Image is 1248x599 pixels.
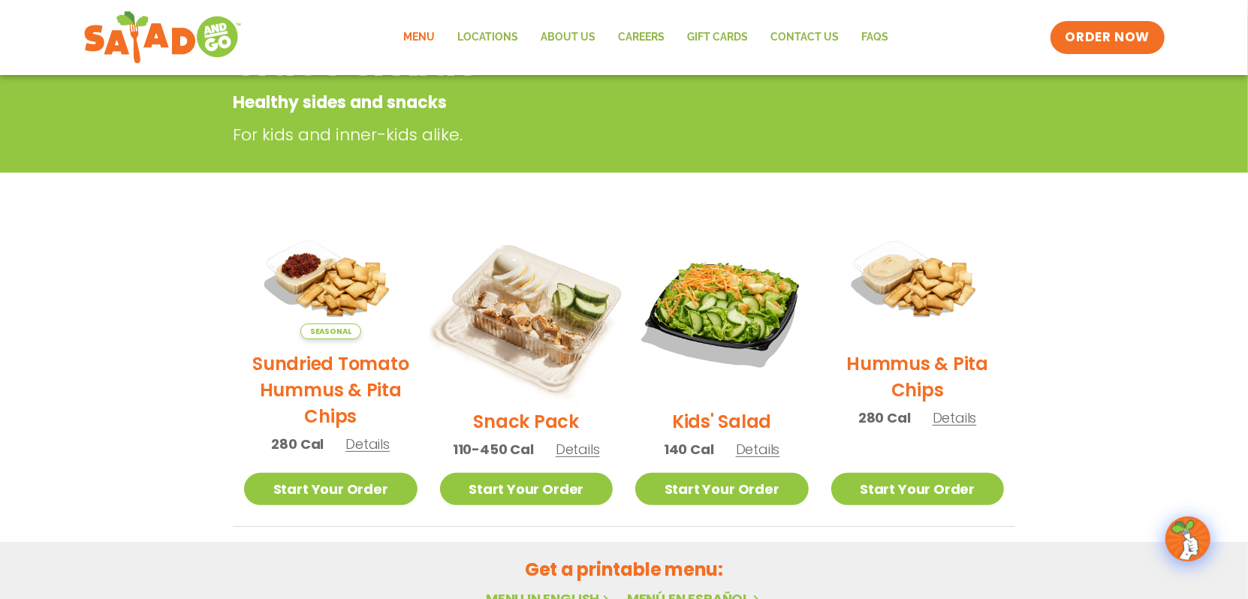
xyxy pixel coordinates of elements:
a: Start Your Order [635,473,809,505]
span: 140 Cal [664,439,714,459]
span: 280 Cal [858,408,911,428]
h2: Hummus & Pita Chips [831,351,1005,403]
img: Product photo for Sundried Tomato Hummus & Pita Chips [244,224,418,339]
p: Healthy sides and snacks [233,90,894,115]
span: Details [556,440,600,459]
img: new-SAG-logo-768×292 [83,8,242,68]
h2: Get a printable menu: [233,556,1015,582]
a: FAQs [850,20,900,55]
span: Seasonal [300,324,361,339]
nav: Menu [392,20,900,55]
span: 280 Cal [272,434,324,454]
h2: Snack Pack [473,408,579,435]
a: About Us [529,20,607,55]
span: ORDER NOW [1066,29,1150,47]
a: Start Your Order [831,473,1005,505]
span: Details [345,435,390,453]
span: Details [933,408,977,427]
img: wpChatIcon [1167,518,1209,560]
span: Details [736,440,780,459]
a: Start Your Order [244,473,418,505]
a: ORDER NOW [1051,21,1165,54]
p: For kids and inner-kids alike. [233,122,901,147]
a: Start Your Order [440,473,613,505]
a: Careers [607,20,676,55]
a: Locations [446,20,529,55]
img: Product photo for Kids’ Salad [635,224,809,397]
img: Product photo for Hummus & Pita Chips [831,224,1005,339]
h2: Kids' Salad [672,408,771,435]
a: Contact Us [759,20,850,55]
img: Product photo for Snack Pack [424,209,628,412]
h2: Sundried Tomato Hummus & Pita Chips [244,351,418,429]
a: Menu [392,20,446,55]
a: GIFT CARDS [676,20,759,55]
span: 110-450 Cal [453,439,534,459]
